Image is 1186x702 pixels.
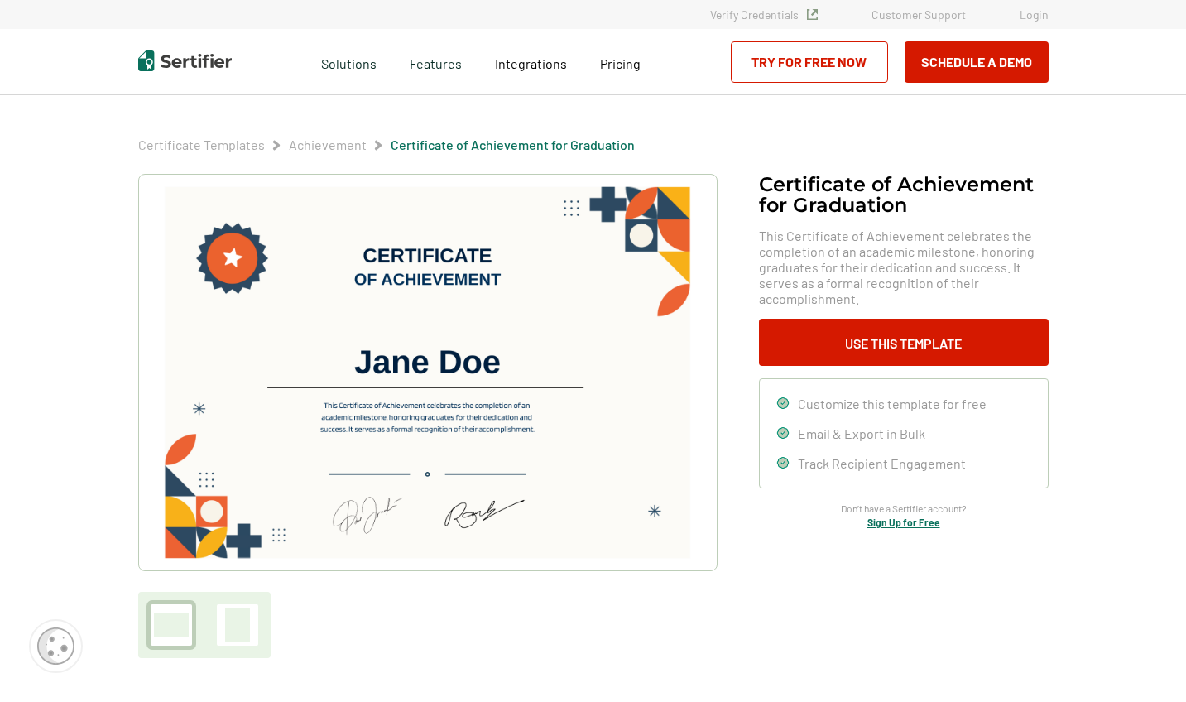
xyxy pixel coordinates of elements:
[759,319,1049,366] button: Use This Template
[807,9,818,20] img: Verified
[710,7,818,22] a: Verify Credentials
[138,137,635,153] div: Breadcrumb
[600,55,641,71] span: Pricing
[1103,623,1186,702] iframe: Chat Widget
[871,7,966,22] a: Customer Support
[867,517,940,528] a: Sign Up for Free
[495,55,567,71] span: Integrations
[759,228,1049,306] span: This Certificate of Achievement celebrates the completion of an academic milestone, honoring grad...
[798,426,925,441] span: Email & Export in Bulk
[164,186,690,559] img: Certificate of Achievement for Graduation
[391,137,635,153] span: Certificate of Achievement for Graduation
[138,50,232,71] img: Sertifier | Digital Credentialing Platform
[289,137,367,152] a: Achievement
[905,41,1049,83] button: Schedule a Demo
[289,137,367,153] span: Achievement
[138,137,265,152] a: Certificate Templates
[798,396,987,411] span: Customize this template for free
[841,501,967,517] span: Don’t have a Sertifier account?
[321,51,377,72] span: Solutions
[759,174,1049,215] h1: Certificate of Achievement for Graduation
[731,41,888,83] a: Try for Free Now
[600,51,641,72] a: Pricing
[1020,7,1049,22] a: Login
[495,51,567,72] a: Integrations
[410,51,462,72] span: Features
[391,137,635,152] a: Certificate of Achievement for Graduation
[138,137,265,153] span: Certificate Templates
[37,627,74,665] img: Cookie Popup Icon
[798,455,966,471] span: Track Recipient Engagement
